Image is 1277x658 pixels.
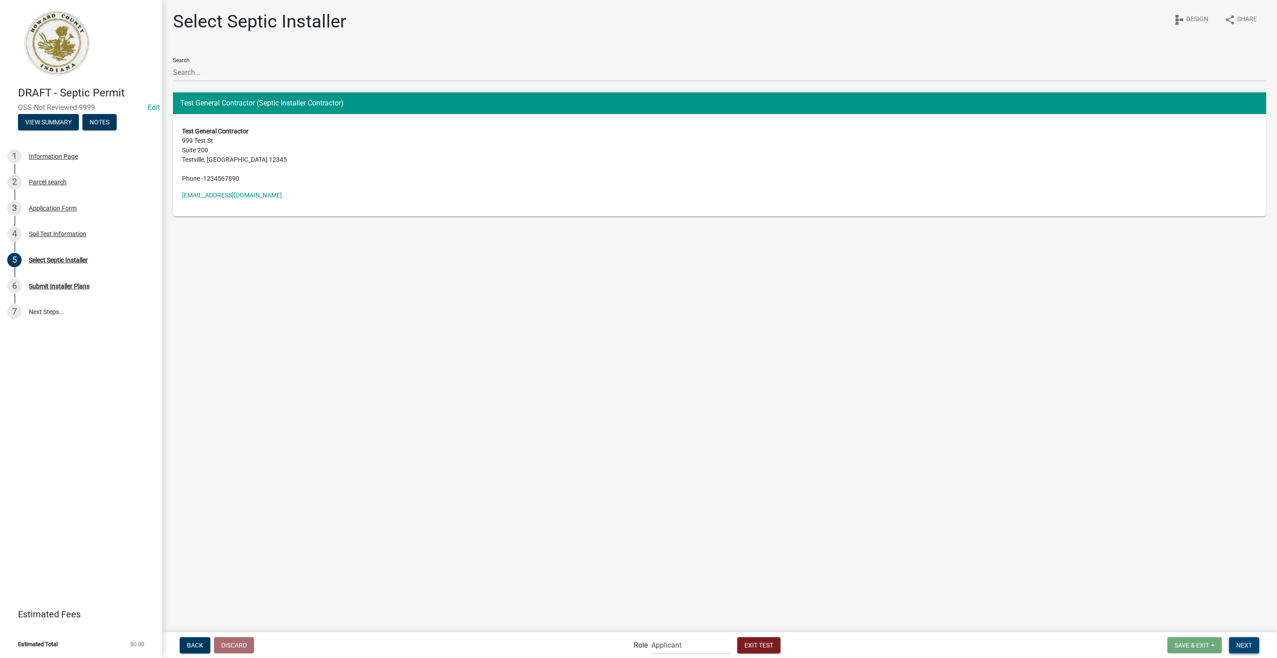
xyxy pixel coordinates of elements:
[1186,14,1209,25] span: Design
[82,114,117,130] button: Notes
[18,9,95,77] img: Howard County, Indiana
[29,231,86,237] div: Soil Test Information
[29,205,77,211] div: Application Form
[18,87,155,100] h4: DRAFT - Septic Permit
[148,103,160,112] wm-modal-confirm: Edit Application Number
[180,637,210,653] button: Back
[173,11,346,32] h1: Select Septic Installer
[7,227,22,241] div: 4
[173,92,1266,114] button: Test General Contractor (Septic Installer Contractor)
[148,103,160,112] a: Edit
[18,103,144,112] span: OSS-Not Reviewed-9999
[130,641,144,647] span: $0.00
[187,641,203,649] span: Back
[182,175,203,182] abbr: Phone -
[745,641,773,649] span: Exit Test
[18,641,58,647] span: Estimated Total
[29,179,67,185] div: Parcel search
[182,127,1257,183] address: 999 Test St Suite 200 Testville, [GEOGRAPHIC_DATA] 12345
[7,305,22,319] div: 7
[29,153,78,160] div: Information Page
[1237,14,1257,25] span: Share
[1229,637,1259,653] button: Next
[7,201,22,215] div: 3
[82,119,117,126] wm-modal-confirm: Notes
[29,283,90,289] div: Submit Installer Plans
[182,192,282,199] a: [EMAIL_ADDRESS][DOMAIN_NAME]
[1236,641,1252,649] span: Next
[29,257,88,263] div: Select Septic Installer
[1168,637,1222,653] button: Save & Exit
[7,175,22,189] div: 2
[18,119,79,126] wm-modal-confirm: Summary
[173,63,1266,82] input: Search...
[7,605,148,623] a: Estimated Fees
[214,637,254,653] button: Discard
[1174,14,1185,25] i: schema
[1225,14,1236,25] i: share
[18,114,79,130] button: View Summary
[7,279,22,293] div: 6
[7,253,22,267] div: 5
[7,149,22,164] div: 1
[1175,641,1209,649] span: Save & Exit
[1167,11,1216,28] button: schemaDesign
[737,637,781,653] button: Exit Test
[634,642,648,649] label: Role
[182,128,249,135] strong: Test General Contractor
[1218,11,1264,28] button: shareShare
[203,175,239,182] span: 1234567890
